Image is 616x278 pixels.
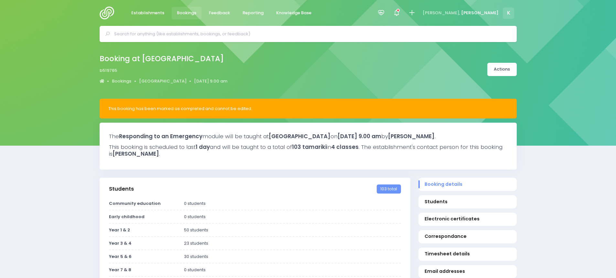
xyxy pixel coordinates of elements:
div: 0 students [180,267,405,273]
div: 0 students [180,214,405,220]
strong: Year 7 & 8 [109,267,131,273]
h3: This booking is scheduled to last and will be taught to a total of in . The establishment's conta... [109,144,507,157]
div: 23 students [180,240,405,247]
div: 0 students [180,200,405,207]
span: Establishments [131,10,164,16]
span: 103 total [377,184,401,194]
a: Knowledge Base [271,7,317,19]
a: Reporting [237,7,269,19]
strong: [GEOGRAPHIC_DATA] [269,132,330,140]
div: This booking has been marked as completed and cannot be edited. [108,106,508,112]
strong: Year 3 & 4 [109,240,132,246]
div: 50 students [180,227,405,233]
span: [PERSON_NAME] [461,10,499,16]
strong: Year 5 & 6 [109,253,132,260]
span: Timesheet details [425,250,510,257]
a: Feedback [204,7,235,19]
h3: Students [109,186,134,192]
a: Electronic certificates [418,213,517,226]
strong: 1 day [196,143,210,151]
span: Correspondance [425,233,510,240]
span: b519765 [100,67,117,74]
span: [PERSON_NAME], [423,10,460,16]
span: Students [425,198,510,205]
span: Bookings [177,10,196,16]
a: [DATE] 9.00 am [194,78,227,84]
h3: The module will be taught at on by . [109,133,507,139]
input: Search for anything (like establishments, bookings, or feedback) [114,29,508,39]
a: Bookings [172,7,202,19]
span: Feedback [209,10,230,16]
span: K [503,7,514,19]
strong: [DATE] 9.00 am [338,132,381,140]
h2: Booking at [GEOGRAPHIC_DATA] [100,54,224,63]
span: Booking details [425,181,510,188]
strong: [PERSON_NAME] [388,132,435,140]
a: Students [418,195,517,208]
a: Timesheet details [418,248,517,261]
a: Bookings [112,78,131,84]
strong: Responding to an Emergency [119,132,202,140]
a: [GEOGRAPHIC_DATA] [139,78,187,84]
div: 30 students [180,253,405,260]
strong: Early childhood [109,214,145,220]
span: Electronic certificates [425,216,510,222]
span: Knowledge Base [276,10,311,16]
a: Establishments [126,7,170,19]
a: Actions [487,63,517,76]
a: Booking details [418,178,517,191]
strong: [PERSON_NAME] [113,150,159,158]
img: Logo [100,6,118,19]
span: Email addresses [425,268,510,275]
strong: Community education [109,200,161,206]
strong: 4 classes [331,143,359,151]
span: Reporting [243,10,264,16]
strong: Year 1 & 2 [109,227,130,233]
a: Correspondance [418,230,517,243]
strong: 103 tamariki [292,143,327,151]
